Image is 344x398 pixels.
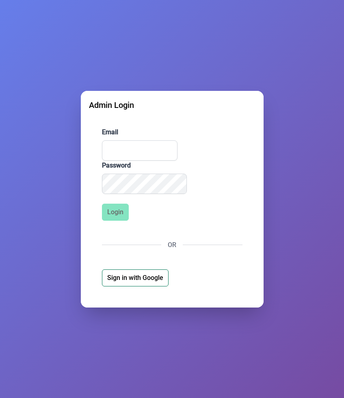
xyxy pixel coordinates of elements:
span: Login [107,207,123,217]
label: Password [102,161,242,170]
span: Sign in with Google [107,273,163,283]
div: Admin Login [89,99,255,111]
label: Email [102,127,242,137]
button: Login [102,204,129,221]
button: Sign in with Google [102,269,169,286]
div: OR [102,240,242,250]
